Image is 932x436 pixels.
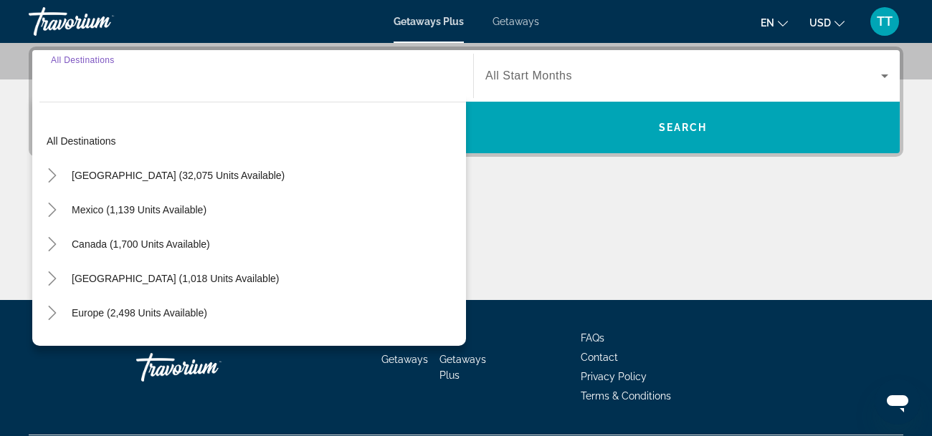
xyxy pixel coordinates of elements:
[875,379,921,425] iframe: Button to launch messaging window
[39,301,65,326] button: Toggle Europe (2,498 units available)
[581,371,647,382] a: Privacy Policy
[394,16,464,27] a: Getaways Plus
[136,346,280,389] a: Travorium
[439,354,486,381] a: Getaways Plus
[809,12,845,33] button: Change currency
[866,6,903,37] button: User Menu
[72,204,206,215] span: Mexico (1,139 units available)
[72,238,210,250] span: Canada (1,700 units available)
[72,170,285,181] span: [GEOGRAPHIC_DATA] (32,075 units available)
[39,198,65,223] button: Toggle Mexico (1,139 units available)
[581,332,604,344] a: FAQs
[65,300,214,326] button: Europe (2,498 units available)
[39,266,65,291] button: Toggle Caribbean & Atlantic Islands (1,018 units available)
[761,17,774,29] span: en
[65,163,292,188] button: [GEOGRAPHIC_DATA] (32,075 units available)
[39,163,65,188] button: Toggle United States (32,075 units available)
[72,273,279,284] span: [GEOGRAPHIC_DATA] (1,018 units available)
[65,197,214,223] button: Mexico (1,139 units available)
[51,55,115,64] span: All Destinations
[65,334,213,360] button: Australia (195 units available)
[466,102,900,153] button: Search
[29,3,172,40] a: Travorium
[877,14,893,29] span: TT
[581,390,671,402] a: Terms & Conditions
[493,16,539,27] a: Getaways
[39,128,466,154] button: All destinations
[659,122,708,133] span: Search
[39,232,65,257] button: Toggle Canada (1,700 units available)
[39,335,65,360] button: Toggle Australia (195 units available)
[47,135,116,147] span: All destinations
[65,266,286,291] button: [GEOGRAPHIC_DATA] (1,018 units available)
[72,307,207,319] span: Europe (2,498 units available)
[581,352,618,363] a: Contact
[32,50,900,153] div: Search widget
[485,69,572,82] span: All Start Months
[381,354,428,365] a: Getaways
[809,17,831,29] span: USD
[761,12,788,33] button: Change language
[65,231,217,257] button: Canada (1,700 units available)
